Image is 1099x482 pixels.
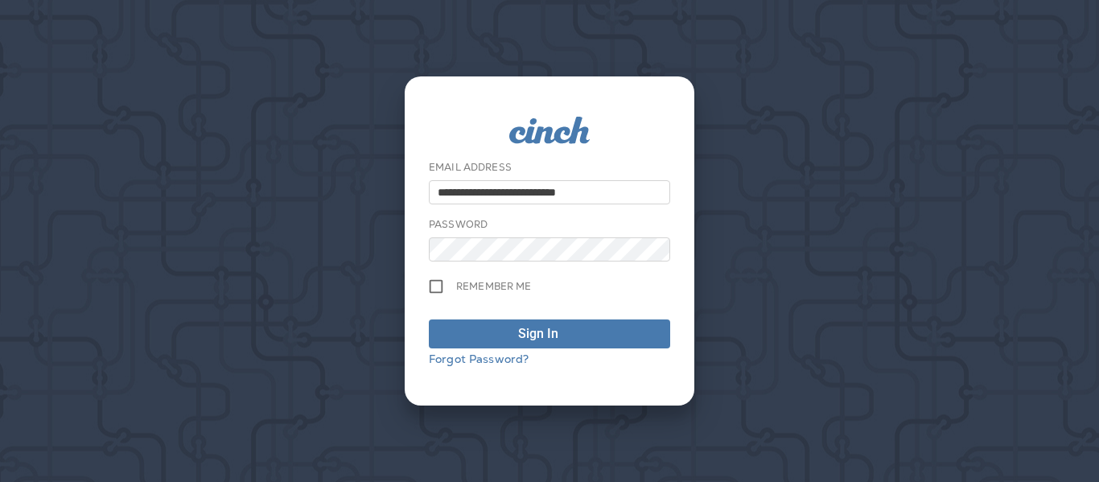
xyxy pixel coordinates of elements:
[429,319,670,348] button: Sign In
[518,324,558,344] div: Sign In
[456,280,532,293] span: Remember me
[429,161,512,174] label: Email Address
[429,218,488,231] label: Password
[429,352,529,366] a: Forgot Password?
